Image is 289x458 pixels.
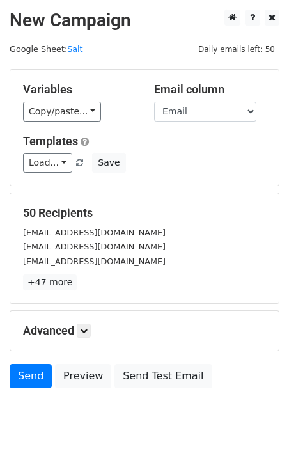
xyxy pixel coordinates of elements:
[114,364,212,388] a: Send Test Email
[10,44,83,54] small: Google Sheet:
[23,257,166,266] small: [EMAIL_ADDRESS][DOMAIN_NAME]
[67,44,82,54] a: Salt
[23,83,135,97] h5: Variables
[23,206,266,220] h5: 50 Recipients
[23,274,77,290] a: +47 more
[23,102,101,122] a: Copy/paste...
[154,83,266,97] h5: Email column
[23,324,266,338] h5: Advanced
[194,44,279,54] a: Daily emails left: 50
[23,153,72,173] a: Load...
[23,228,166,237] small: [EMAIL_ADDRESS][DOMAIN_NAME]
[23,134,78,148] a: Templates
[10,364,52,388] a: Send
[23,242,166,251] small: [EMAIL_ADDRESS][DOMAIN_NAME]
[92,153,125,173] button: Save
[194,42,279,56] span: Daily emails left: 50
[10,10,279,31] h2: New Campaign
[55,364,111,388] a: Preview
[225,397,289,458] iframe: Chat Widget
